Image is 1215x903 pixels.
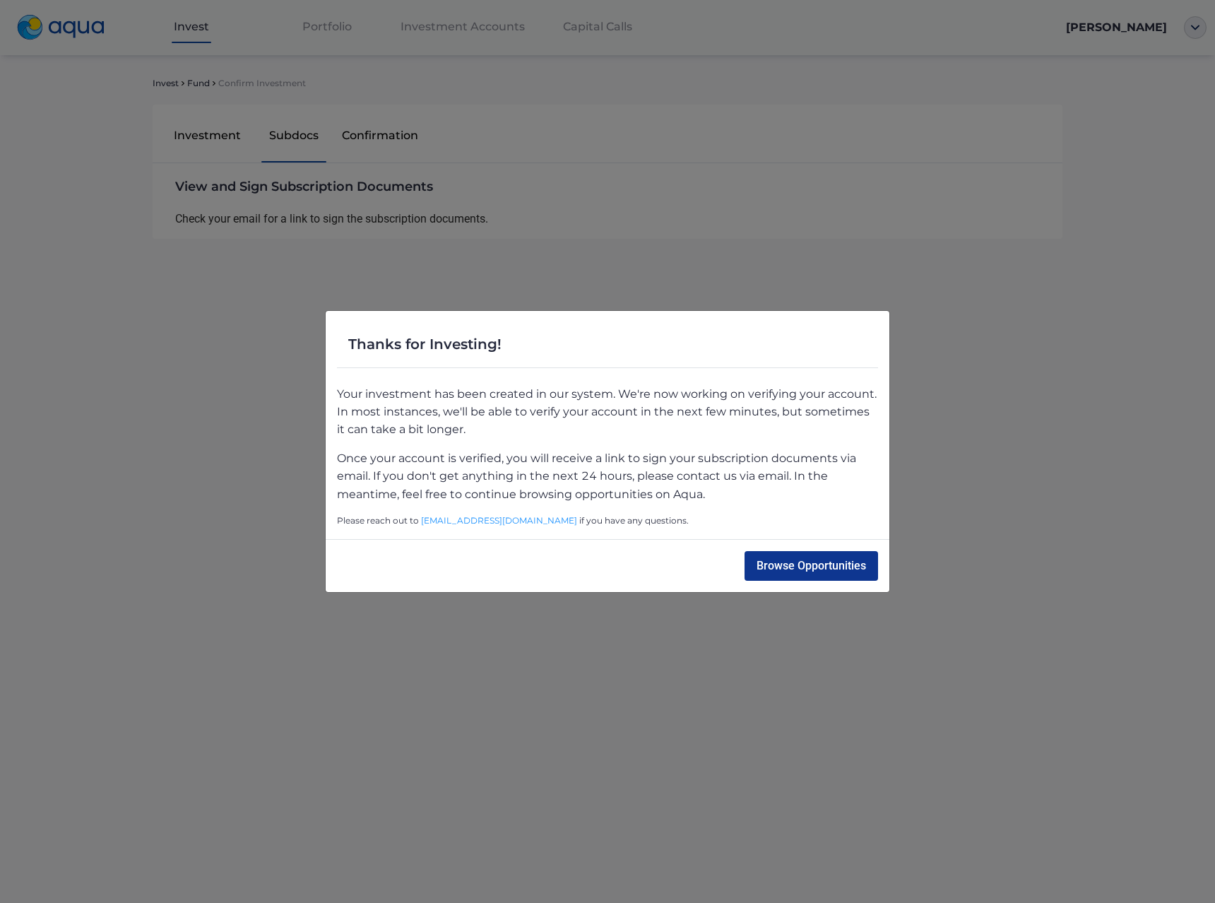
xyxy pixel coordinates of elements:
[337,385,878,438] p: Your investment has been created in our system. We're now working on verifying your account. In m...
[745,551,878,581] button: Browse Opportunities
[421,515,577,526] a: [EMAIL_ADDRESS][DOMAIN_NAME]
[348,334,502,355] span: Thanks for Investing!
[337,449,878,502] p: Once your account is verified, you will receive a link to sign your subscription documents via em...
[337,514,878,528] span: Please reach out to if you have any questions.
